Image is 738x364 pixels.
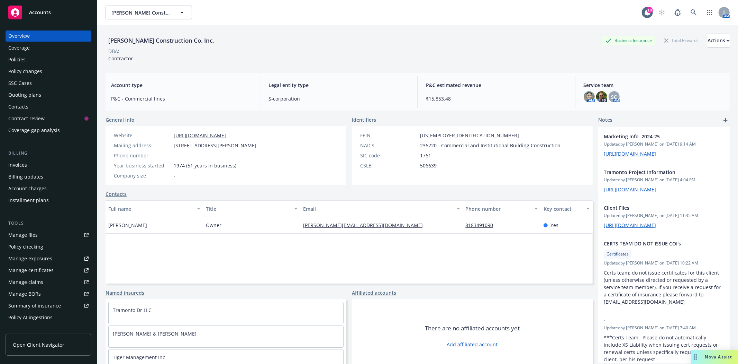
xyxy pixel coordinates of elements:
[6,42,91,53] a: Coverage
[8,89,41,101] div: Quoting plans
[8,288,41,300] div: Manage BORs
[106,200,203,217] button: Full name
[303,205,452,213] div: Email
[598,199,730,234] div: Client FilesUpdatedby [PERSON_NAME] on [DATE] 11:35 AM[URL][DOMAIN_NAME]
[607,251,629,257] span: Certificates
[602,36,655,45] div: Business Insurance
[6,89,91,101] a: Quoting plans
[360,162,417,169] div: CSLB
[8,78,32,89] div: SSC Cases
[703,6,717,19] a: Switch app
[108,55,133,62] span: Contractor
[6,277,91,288] a: Manage claims
[114,132,171,139] div: Website
[206,222,221,229] span: Owner
[420,142,561,149] span: 236220 - Commercial and Institutional Building Construction
[604,325,724,331] span: Updated by [PERSON_NAME] on [DATE] 7:40 AM
[604,317,706,324] span: -
[174,162,236,169] span: 1974 (51 years in business)
[6,253,91,264] span: Manage exposures
[604,260,724,266] span: Updated by [PERSON_NAME] on [DATE] 10:22 AM
[114,142,171,149] div: Mailing address
[29,10,51,15] span: Accounts
[300,200,463,217] button: Email
[6,183,91,194] a: Account charges
[584,81,724,89] span: Service team
[604,133,706,140] span: Marketing Info 2024-25
[13,341,64,348] span: Open Client Navigator
[268,95,409,102] span: S-corporation
[303,222,428,228] a: [PERSON_NAME][EMAIL_ADDRESS][DOMAIN_NAME]
[6,78,91,89] a: SSC Cases
[426,95,567,102] span: $15,853.48
[463,200,541,217] button: Phone number
[426,81,567,89] span: P&C estimated revenue
[604,222,656,228] a: [URL][DOMAIN_NAME]
[8,159,27,171] div: Invoices
[550,222,558,229] span: Yes
[8,300,61,311] div: Summary of insurance
[6,265,91,276] a: Manage certificates
[174,172,175,179] span: -
[604,186,656,193] a: [URL][DOMAIN_NAME]
[108,222,147,229] span: [PERSON_NAME]
[661,36,702,45] div: Total Rewards
[420,152,431,159] span: 1761
[604,269,722,305] span: Certs team: do not issue certificates for this client (unless otherwise directed or requested by ...
[203,200,301,217] button: Title
[111,81,252,89] span: Account type
[174,132,226,139] a: [URL][DOMAIN_NAME]
[6,241,91,252] a: Policy checking
[604,204,706,211] span: Client Files
[604,150,656,157] a: [URL][DOMAIN_NAME]
[604,240,706,247] span: CERTS TEAM DO NOT ISSUE COI's
[6,31,91,42] a: Overview
[6,300,91,311] a: Summary of insurance
[352,289,396,296] a: Affiliated accounts
[604,177,724,183] span: Updated by [PERSON_NAME] on [DATE] 4:04 PM
[174,152,175,159] span: -
[604,168,706,176] span: Tramonto Project Information
[705,354,732,360] span: Nova Assist
[604,141,724,147] span: Updated by [PERSON_NAME] on [DATE] 9:14 AM
[106,289,144,296] a: Named insureds
[6,3,91,22] a: Accounts
[268,81,409,89] span: Legal entity type
[8,312,53,323] div: Policy AI ingestions
[691,350,700,364] div: Drag to move
[6,150,91,157] div: Billing
[447,341,498,348] a: Add affiliated account
[106,116,135,123] span: General info
[655,6,669,19] a: Start snowing
[8,171,43,182] div: Billing updates
[8,42,30,53] div: Coverage
[691,350,738,364] button: Nova Assist
[6,171,91,182] a: Billing updates
[466,222,499,228] a: 8183491090
[106,36,217,45] div: [PERSON_NAME] Construction Co. Inc.
[598,116,612,124] span: Notes
[8,265,54,276] div: Manage certificates
[721,116,730,124] a: add
[108,205,193,213] div: Full name
[420,132,519,139] span: [US_EMPLOYER_IDENTIFICATION_NUMBER]
[174,142,256,149] span: [STREET_ADDRESS][PERSON_NAME]
[8,31,30,42] div: Overview
[106,6,192,19] button: [PERSON_NAME] Construction Co. Inc.
[6,113,91,124] a: Contract review
[596,91,607,102] img: photo
[544,205,582,213] div: Key contact
[360,142,417,149] div: NAICS
[8,101,28,112] div: Contacts
[6,288,91,300] a: Manage BORs
[6,159,91,171] a: Invoices
[647,7,653,13] div: 18
[6,66,91,77] a: Policy changes
[111,9,171,16] span: [PERSON_NAME] Construction Co. Inc.
[114,162,171,169] div: Year business started
[6,195,91,206] a: Installment plans
[352,116,376,123] span: Identifiers
[708,34,730,47] button: Actions
[8,54,26,65] div: Policies
[598,163,730,199] div: Tramonto Project InformationUpdatedby [PERSON_NAME] on [DATE] 4:04 PM[URL][DOMAIN_NAME]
